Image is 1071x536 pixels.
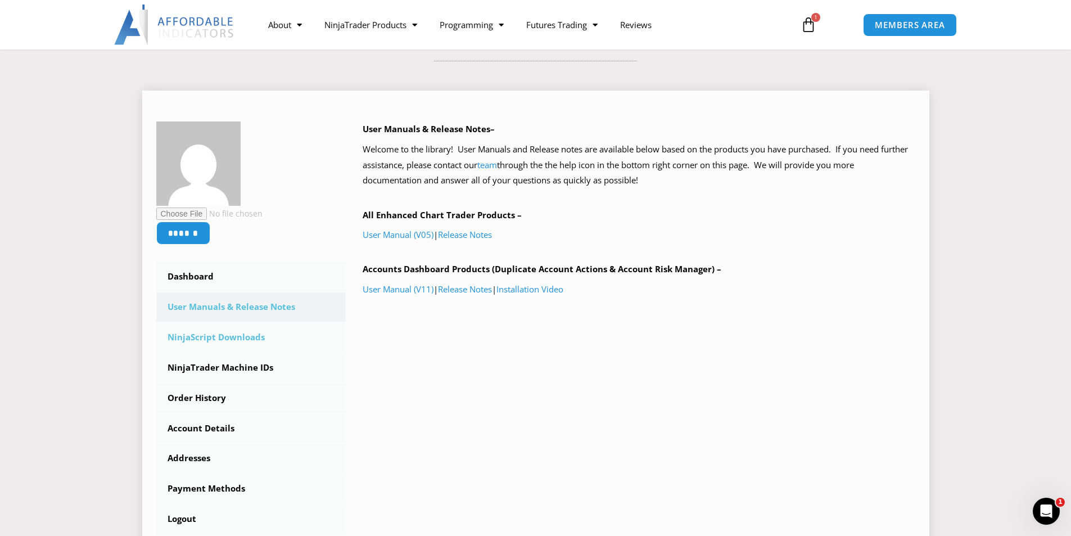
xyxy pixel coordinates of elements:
[156,262,346,291] a: Dashboard
[363,123,495,134] b: User Manuals & Release Notes–
[863,13,957,37] a: MEMBERS AREA
[438,283,492,295] a: Release Notes
[156,474,346,503] a: Payment Methods
[156,323,346,352] a: NinjaScript Downloads
[363,227,915,243] p: |
[811,13,820,22] span: 1
[363,142,915,189] p: Welcome to the library! User Manuals and Release notes are available below based on the products ...
[156,414,346,443] a: Account Details
[609,12,663,38] a: Reviews
[156,121,241,206] img: 6390f669298e7506ffc75002b7ddce16f60d65d122c67a671bbdef56900d0a4d
[156,353,346,382] a: NinjaTrader Machine IDs
[496,283,563,295] a: Installation Video
[257,12,788,38] nav: Menu
[156,505,346,534] a: Logout
[257,12,313,38] a: About
[515,12,609,38] a: Futures Trading
[438,229,492,240] a: Release Notes
[363,283,433,295] a: User Manual (V11)
[156,262,346,534] nav: Account pages
[363,282,915,298] p: | |
[875,21,945,29] span: MEMBERS AREA
[156,292,346,322] a: User Manuals & Release Notes
[114,4,235,45] img: LogoAI | Affordable Indicators – NinjaTrader
[363,229,433,240] a: User Manual (V05)
[363,263,721,274] b: Accounts Dashboard Products (Duplicate Account Actions & Account Risk Manager) –
[156,444,346,473] a: Addresses
[784,8,833,41] a: 1
[428,12,515,38] a: Programming
[1056,498,1065,507] span: 1
[313,12,428,38] a: NinjaTrader Products
[156,384,346,413] a: Order History
[363,209,522,220] b: All Enhanced Chart Trader Products –
[477,159,497,170] a: team
[1033,498,1060,525] iframe: Intercom live chat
